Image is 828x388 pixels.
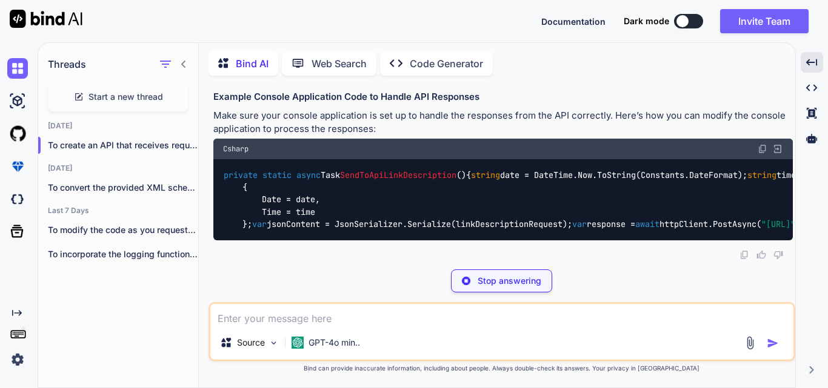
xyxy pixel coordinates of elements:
[252,219,267,229] span: var
[48,248,198,260] p: To incorporate the logging functionality into your...
[224,169,258,180] span: private
[292,337,304,349] img: GPT-4o mini
[48,57,86,71] h1: Threads
[312,56,367,71] p: Web Search
[223,144,249,154] span: Csharp
[48,182,198,194] p: To convert the provided XML schema for...
[761,219,795,229] span: "[URL]"
[269,338,279,348] img: Pick Models
[48,139,198,151] p: To create an API that receives requests ...
[237,337,265,349] p: Source
[743,336,757,350] img: attachment
[262,169,292,180] span: static
[635,219,659,229] span: await
[340,169,456,180] span: SendToApiLinkDescription
[7,189,28,209] img: darkCloudIdeIcon
[213,90,793,104] h3: Example Console Application Code to Handle API Responses
[572,219,587,229] span: var
[747,169,776,180] span: string
[758,144,767,154] img: copy
[38,206,198,215] h2: Last 7 Days
[541,15,606,28] button: Documentation
[48,224,198,236] p: To modify the code as you requested,...
[478,275,541,287] p: Stop answering
[7,91,28,111] img: ai-studio
[740,250,749,260] img: copy
[7,58,28,79] img: chat
[38,121,198,131] h2: [DATE]
[772,143,783,154] img: Open in Browser
[209,364,795,373] p: Bind can provide inaccurate information, including about people. Always double-check its answers....
[471,169,500,180] span: string
[38,163,198,173] h2: [DATE]
[88,91,163,103] span: Start a new thread
[7,123,28,144] img: githubLight
[720,9,809,33] button: Invite Team
[756,250,766,260] img: like
[309,337,360,349] p: GPT-4o min..
[410,56,483,71] p: Code Generator
[773,250,783,260] img: dislike
[296,169,321,180] span: async
[10,10,82,28] img: Bind AI
[541,16,606,27] span: Documentation
[624,15,669,27] span: Dark mode
[236,56,269,71] p: Bind AI
[224,169,466,180] span: Task ()
[767,337,779,349] img: icon
[7,156,28,177] img: premium
[213,109,793,136] p: Make sure your console application is set up to handle the responses from the API correctly. Here...
[7,349,28,370] img: settings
